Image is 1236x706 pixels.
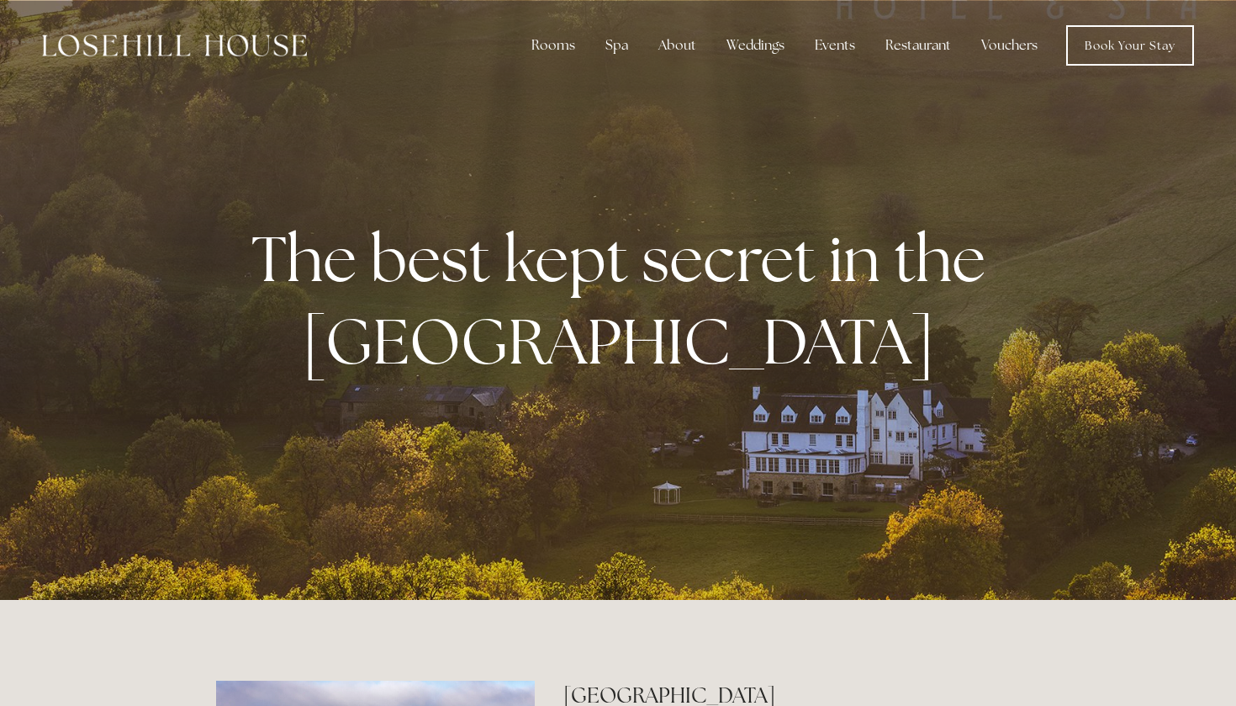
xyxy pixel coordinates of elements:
strong: The best kept secret in the [GEOGRAPHIC_DATA] [251,217,999,382]
div: Events [801,29,869,62]
div: Rooms [518,29,589,62]
div: Spa [592,29,642,62]
img: Losehill House [42,35,307,56]
div: Restaurant [872,29,964,62]
a: Book Your Stay [1066,25,1194,66]
a: Vouchers [968,29,1051,62]
div: About [645,29,710,62]
div: Weddings [713,29,798,62]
